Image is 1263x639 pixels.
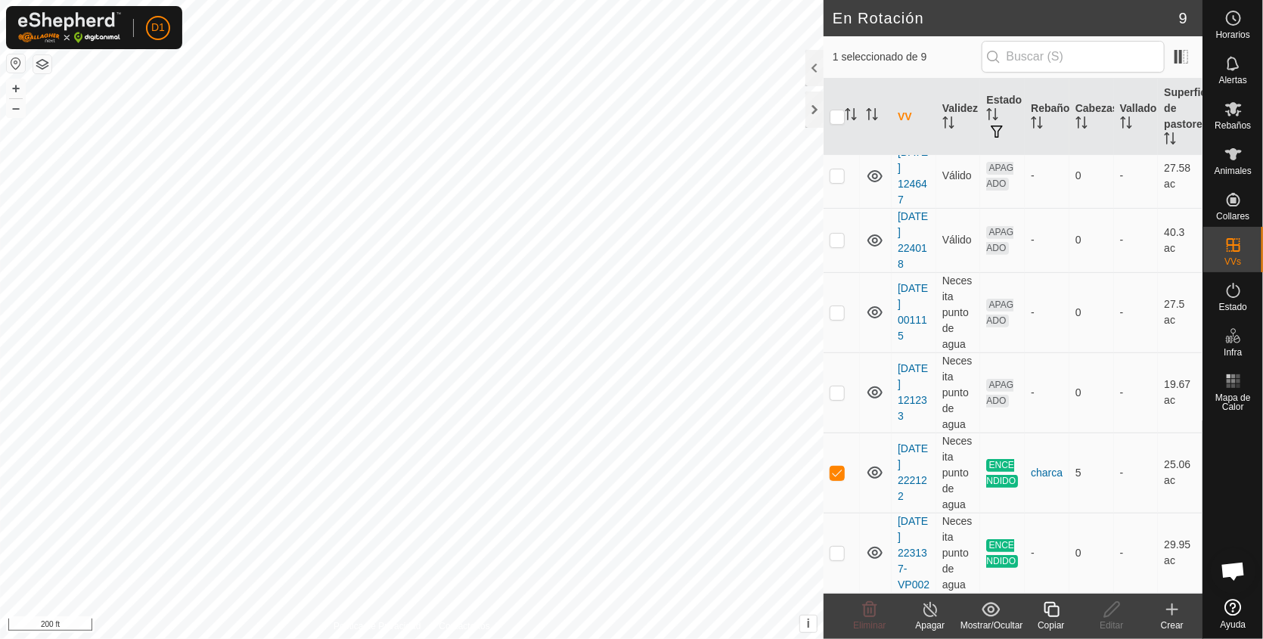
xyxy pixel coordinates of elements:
[980,79,1025,156] th: Estado
[986,459,1018,488] span: ENCENDIDO
[807,617,810,630] span: i
[900,619,960,632] div: Apagar
[833,9,1179,27] h2: En Rotación
[18,12,121,43] img: Logo Gallagher
[1158,208,1202,272] td: 40.3 ac
[1069,513,1114,593] td: 0
[986,539,1018,568] span: ENCENDIDO
[936,352,981,433] td: Necesita punto de agua
[986,379,1013,408] span: APAGADO
[1216,30,1250,39] span: Horarios
[1114,513,1159,593] td: -
[1114,352,1159,433] td: -
[1219,76,1247,85] span: Alertas
[960,619,1021,632] div: Mostrar/Ocultar
[1215,166,1252,175] span: Animales
[1081,619,1142,632] div: Editar
[1031,168,1063,184] div: -
[866,110,878,123] p-sorticon: Activar para ordenar
[1075,119,1088,131] p-sorticon: Activar para ordenar
[1031,232,1063,248] div: -
[800,616,817,632] button: i
[1221,620,1246,629] span: Ayuda
[898,362,928,422] a: [DATE] 121233
[1158,433,1202,513] td: 25.06 ac
[986,299,1013,327] span: APAGADO
[7,54,25,73] button: Restablecer Mapa
[1158,352,1202,433] td: 19.67 ac
[936,513,981,593] td: Necesita punto de agua
[151,20,165,36] span: D1
[1021,619,1081,632] div: Copiar
[1069,272,1114,352] td: 0
[898,515,929,591] a: [DATE] 223137-VP002
[942,119,954,131] p-sorticon: Activar para ordenar
[898,210,928,270] a: [DATE] 224018
[1114,79,1159,156] th: Vallado
[936,144,981,208] td: Válido
[1164,135,1176,147] p-sorticon: Activar para ordenar
[1114,144,1159,208] td: -
[1216,212,1249,221] span: Collares
[1120,119,1132,131] p-sorticon: Activar para ordenar
[898,146,928,206] a: [DATE] 124647
[936,272,981,352] td: Necesita punto de agua
[898,442,928,502] a: [DATE] 222122
[1219,302,1247,312] span: Estado
[1224,348,1242,357] span: Infra
[936,433,981,513] td: Necesita punto de agua
[1203,593,1263,635] a: Ayuda
[1031,385,1063,401] div: -
[1069,79,1114,156] th: Cabezas
[1158,513,1202,593] td: 29.95 ac
[1114,208,1159,272] td: -
[845,110,857,123] p-sorticon: Activar para ordenar
[1158,79,1202,156] th: Superficie de pastoreo
[7,99,25,117] button: –
[1031,119,1043,131] p-sorticon: Activar para ordenar
[334,619,420,633] a: Política de Privacidad
[1211,548,1256,594] div: Chat abierto
[892,79,936,156] th: VV
[1158,144,1202,208] td: 27.58 ac
[1025,79,1069,156] th: Rebaño
[1069,208,1114,272] td: 0
[936,208,981,272] td: Válido
[986,226,1013,255] span: APAGADO
[1114,272,1159,352] td: -
[986,162,1013,191] span: APAGADO
[1207,393,1259,411] span: Mapa de Calor
[833,49,982,65] span: 1 seleccionado de 9
[982,41,1165,73] input: Buscar (S)
[1114,433,1159,513] td: -
[1179,7,1187,29] span: 9
[7,79,25,98] button: +
[853,620,886,631] span: Eliminar
[898,282,928,342] a: [DATE] 001115
[1069,352,1114,433] td: 0
[936,79,981,156] th: Validez
[1142,619,1202,632] div: Crear
[986,110,998,123] p-sorticon: Activar para ordenar
[1224,257,1241,266] span: VVs
[1215,121,1251,130] span: Rebaños
[1031,305,1063,321] div: -
[1158,272,1202,352] td: 27.5 ac
[1031,465,1063,481] div: charca
[33,55,51,73] button: Capas del Mapa
[439,619,490,633] a: Contáctenos
[1069,433,1114,513] td: 5
[1031,545,1063,561] div: -
[1069,144,1114,208] td: 0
